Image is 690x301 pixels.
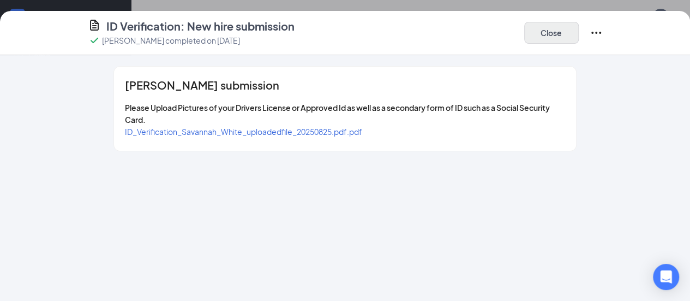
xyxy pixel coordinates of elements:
a: ID_Verification_Savannah_White_uploadedfile_20250825.pdf.pdf [125,127,362,137]
svg: CustomFormIcon [88,19,101,32]
div: Open Intercom Messenger [653,264,679,290]
button: Close [524,22,579,44]
p: [PERSON_NAME] completed on [DATE] [102,35,240,46]
svg: Checkmark [88,34,101,47]
span: [PERSON_NAME] submission [125,80,279,91]
h4: ID Verification: New hire submission [106,19,295,34]
span: Please Upload Pictures of your Drivers License or Approved Id as well as a secondary form of ID s... [125,103,550,125]
svg: Ellipses [590,26,603,39]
